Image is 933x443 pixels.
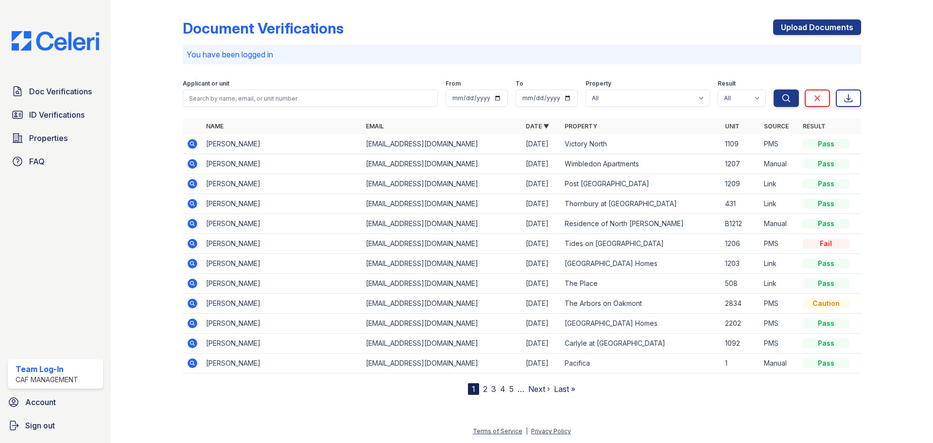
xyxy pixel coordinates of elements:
td: [PERSON_NAME] [202,314,362,334]
td: PMS [760,234,799,254]
td: [PERSON_NAME] [202,294,362,314]
a: Properties [8,128,103,148]
div: Pass [803,259,849,268]
td: 2834 [721,294,760,314]
td: [DATE] [522,254,561,274]
td: 431 [721,194,760,214]
button: Sign out [4,416,107,435]
td: 1209 [721,174,760,194]
span: Account [25,396,56,408]
td: 1207 [721,154,760,174]
a: ID Verifications [8,105,103,124]
a: Unit [725,123,740,130]
td: [PERSON_NAME] [202,254,362,274]
td: [EMAIL_ADDRESS][DOMAIN_NAME] [362,294,522,314]
td: [EMAIL_ADDRESS][DOMAIN_NAME] [362,334,522,354]
a: Date ▼ [526,123,549,130]
td: Residence of North [PERSON_NAME] [561,214,721,234]
label: Applicant or unit [183,80,229,88]
a: 5 [509,384,514,394]
div: Fail [803,239,849,248]
td: [PERSON_NAME] [202,174,362,194]
td: Victory North [561,134,721,154]
td: Wimbledon Apartments [561,154,721,174]
td: [PERSON_NAME] [202,194,362,214]
a: Email [366,123,384,130]
td: [EMAIL_ADDRESS][DOMAIN_NAME] [362,354,522,373]
td: [EMAIL_ADDRESS][DOMAIN_NAME] [362,254,522,274]
td: [DATE] [522,354,561,373]
td: [DATE] [522,154,561,174]
div: Pass [803,179,849,189]
td: Link [760,274,799,294]
a: Property [565,123,597,130]
a: 4 [500,384,505,394]
td: [PERSON_NAME] [202,154,362,174]
label: From [446,80,461,88]
td: 508 [721,274,760,294]
div: Team Log-In [16,363,78,375]
div: Pass [803,358,849,368]
td: Carlyle at [GEOGRAPHIC_DATA] [561,334,721,354]
a: Account [4,392,107,412]
td: [PERSON_NAME] [202,354,362,373]
td: 1092 [721,334,760,354]
td: [GEOGRAPHIC_DATA] Homes [561,314,721,334]
td: 1206 [721,234,760,254]
img: CE_Logo_Blue-a8612792a0a2168367f1c8372b55b34899dd931a85d93a1a3d3e32e68fde9ad4.png [4,31,107,51]
td: B1212 [721,214,760,234]
td: [EMAIL_ADDRESS][DOMAIN_NAME] [362,194,522,214]
td: Tides on [GEOGRAPHIC_DATA] [561,234,721,254]
a: Last » [554,384,575,394]
td: [DATE] [522,334,561,354]
div: Pass [803,219,849,229]
td: 1 [721,354,760,373]
span: FAQ [29,156,45,167]
td: Post [GEOGRAPHIC_DATA] [561,174,721,194]
td: 1109 [721,134,760,154]
td: [DATE] [522,214,561,234]
td: [EMAIL_ADDRESS][DOMAIN_NAME] [362,274,522,294]
span: Doc Verifications [29,86,92,97]
a: Source [764,123,789,130]
td: [PERSON_NAME] [202,134,362,154]
td: Manual [760,354,799,373]
div: CAF Management [16,375,78,385]
div: Document Verifications [183,19,344,37]
a: 2 [483,384,487,394]
input: Search by name, email, or unit number [183,89,438,107]
td: [DATE] [522,294,561,314]
td: [EMAIL_ADDRESS][DOMAIN_NAME] [362,154,522,174]
td: [EMAIL_ADDRESS][DOMAIN_NAME] [362,214,522,234]
div: Caution [803,299,849,308]
div: Pass [803,139,849,149]
td: [DATE] [522,234,561,254]
td: PMS [760,134,799,154]
td: Link [760,174,799,194]
a: Doc Verifications [8,82,103,101]
td: [PERSON_NAME] [202,234,362,254]
td: The Place [561,274,721,294]
a: 3 [491,384,496,394]
div: Pass [803,319,849,328]
td: [EMAIL_ADDRESS][DOMAIN_NAME] [362,314,522,334]
td: Link [760,254,799,274]
div: Pass [803,159,849,169]
td: [DATE] [522,314,561,334]
td: [DATE] [522,134,561,154]
a: Result [803,123,826,130]
a: Upload Documents [773,19,861,35]
td: [EMAIL_ADDRESS][DOMAIN_NAME] [362,234,522,254]
td: [PERSON_NAME] [202,214,362,234]
td: [PERSON_NAME] [202,334,362,354]
td: [EMAIL_ADDRESS][DOMAIN_NAME] [362,174,522,194]
td: [PERSON_NAME] [202,274,362,294]
a: FAQ [8,152,103,171]
div: Pass [803,199,849,209]
a: Next › [528,384,550,394]
span: Sign out [25,420,55,431]
td: Pacifica [561,354,721,373]
td: [GEOGRAPHIC_DATA] Homes [561,254,721,274]
td: 2202 [721,314,760,334]
td: PMS [760,294,799,314]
